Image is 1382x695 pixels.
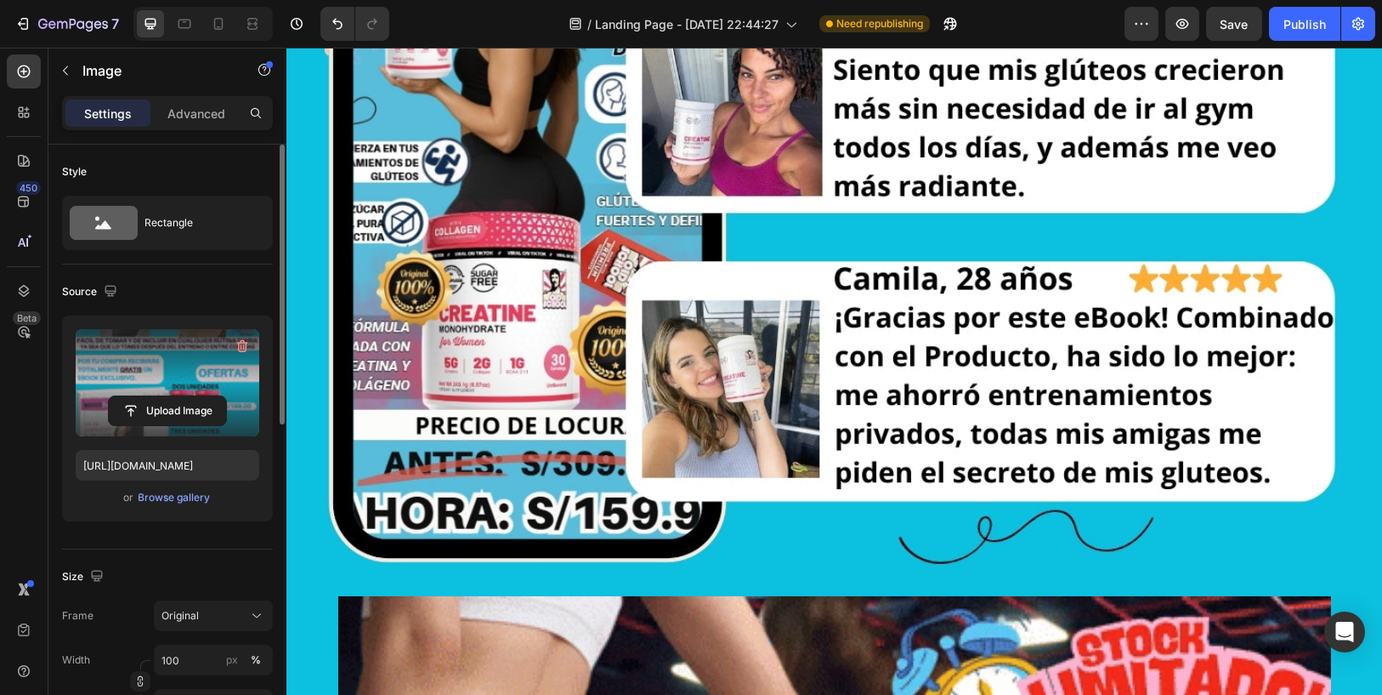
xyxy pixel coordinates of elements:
span: or [124,487,134,508]
p: Image [82,60,227,81]
div: Source [62,281,121,304]
iframe: Design area [286,48,1382,695]
div: Browse gallery [139,490,211,505]
div: Publish [1283,15,1326,33]
button: Save [1206,7,1262,41]
span: Need republishing [836,16,923,31]
button: 7 [7,7,127,41]
label: Width [62,652,90,668]
label: Frame [62,608,93,624]
button: Browse gallery [138,489,212,506]
p: Settings [84,105,132,122]
button: px [246,650,266,670]
input: px% [154,645,273,675]
div: Undo/Redo [320,7,389,41]
button: Original [154,601,273,631]
span: Save [1221,17,1249,31]
button: Upload Image [108,396,227,426]
div: px [226,652,238,668]
div: Size [62,566,107,589]
div: Style [62,164,87,179]
button: Publish [1269,7,1340,41]
div: Open Intercom Messenger [1324,612,1365,652]
div: Rectangle [144,203,248,242]
p: 7 [111,14,119,34]
span: Landing Page - [DATE] 22:44:27 [595,15,779,33]
button: % [222,650,242,670]
span: / [587,15,592,33]
div: % [251,652,261,668]
p: Advanced [167,105,225,122]
span: Original [161,608,199,624]
div: Beta [13,311,41,325]
input: https://example.com/image.jpg [76,450,259,481]
div: 450 [16,181,41,195]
